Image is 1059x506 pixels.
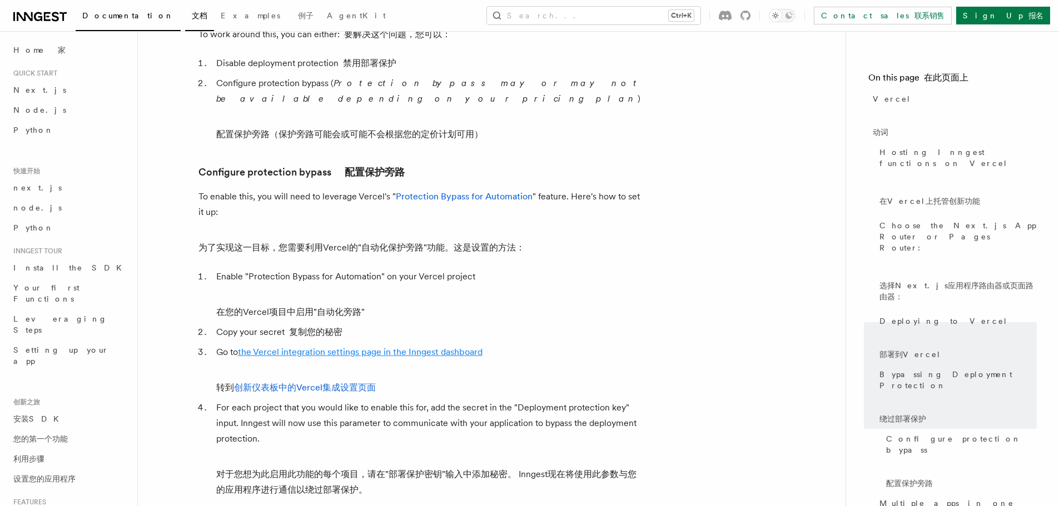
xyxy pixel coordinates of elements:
[76,3,181,31] a: Documentation
[198,224,643,255] translation: 为了实现这一目标，您需要利用Vercel的"自动化保护旁路"功能。这是设置的方法：
[343,58,396,68] translation: 禁用部署保护
[9,198,131,218] a: node.js
[9,100,131,120] a: Node.js
[879,315,1008,327] span: Deploying to Vercel
[9,409,131,429] a: 安装SDK
[9,69,57,78] span: Quick start
[924,72,968,83] translation: 在此页面上
[13,434,68,443] span: 您的第一个功能
[82,11,174,20] span: Documentation
[9,167,40,176] span: 快速开始
[879,349,941,360] span: 部署到Vercel
[9,247,62,255] span: Inngest tour
[13,345,109,365] span: Setting up your app
[298,11,314,20] span: 例子
[213,400,643,498] li: For each project that you would like to enable this for, add the secret in the "Deployment protec...
[875,311,1037,331] a: Deploying to Vercel
[9,258,131,278] a: Install the SDK
[9,80,131,100] a: Next.js
[875,344,1037,364] a: 部署到Vercel
[13,454,44,463] span: 利用步骤
[216,451,643,498] translation: 对于您想为此启用此功能的每个项目，请在"部署保护密钥"输入中添加秘密。 Inngest现在将使用此参数与您的应用程序进行通信以绕过部署保护。
[185,3,214,31] a: 文档
[13,223,54,232] span: Python
[216,364,643,395] translation: 转到
[9,309,131,340] a: Leveraging Steps
[879,220,1037,253] span: Choose the Next.js App Router or Pages Router:
[13,183,62,192] span: next.js
[873,127,888,138] span: 动词
[221,11,280,20] span: Examples
[868,89,1037,109] a: Vercel
[868,71,1037,89] h4: On this page
[769,9,796,22] button: Toggle dark mode
[956,7,1050,24] a: Sign Up报名
[198,189,643,255] p: To enable this, you will need to leverage Vercel's " " feature. Here's how to set it up:
[875,364,1037,395] a: Bypassing Deployment Protection
[234,382,376,393] a: 创新仪表板中的Vercel集成设置页面
[886,478,933,489] span: 配置保护旁路
[13,314,107,334] span: Leveraging Steps
[13,263,128,272] span: Install the SDK
[882,429,1037,460] a: Configure protection bypass
[886,433,1037,455] span: Configure protection bypass
[345,164,405,180] translation: 配置保护旁路
[216,78,642,104] em: Protection bypass may or may not be available depending on your pricing plan
[875,142,1037,173] a: Hosting Inngest functions on Vercel
[13,106,66,114] span: Node.js
[13,283,79,303] span: Your first Functions
[396,191,533,202] a: Protection Bypass for Automation
[875,191,1037,211] a: 在Vercel上托管创新功能
[873,93,911,104] span: Vercel
[291,3,320,30] a: 例子
[669,10,694,21] kbd: Ctrl+K
[13,44,66,56] span: Home
[875,275,1037,307] a: 选择Next.js应用程序路由器或页面路由器：
[13,414,66,423] span: 安装SDK
[192,11,207,20] span: 文档
[9,120,131,140] a: Python
[9,398,40,407] span: 创新之旅
[13,203,62,212] span: node.js
[9,429,131,449] a: 您的第一个功能
[327,11,386,20] span: AgentKit
[238,347,483,357] a: the Vercel integration settings page in the Inngest dashboard
[13,126,54,134] span: Python
[213,56,643,71] li: Disable deployment protection
[914,10,945,21] translation: 联系销售
[13,474,76,483] span: 设置您的应用程序
[289,327,342,337] translation: 复制您的秘密
[882,473,1037,493] a: 配置保护旁路
[487,7,700,24] button: Search...Ctrl+K
[9,469,131,489] a: 设置您的应用程序
[875,409,1037,429] a: 绕过部署保护
[879,280,1037,302] span: 选择Next.js应用程序路由器或页面路由器：
[13,86,66,94] span: Next.js
[9,178,131,198] a: next.js
[814,7,952,24] a: Contact sales联系销售
[879,196,980,207] span: 在Vercel上托管创新功能
[879,147,1037,169] span: Hosting Inngest functions on Vercel
[879,413,926,424] span: 绕过部署保护
[320,3,392,30] a: AgentKit
[879,369,1037,391] span: Bypassing Deployment Protection
[214,3,287,30] a: Examples
[213,344,643,395] li: Go to
[213,324,643,340] li: Copy your secret
[9,340,131,371] a: Setting up your app
[213,76,643,142] li: Configure protection bypass ( )
[875,216,1037,258] a: Choose the Next.js App Router or Pages Router:
[198,164,405,180] a: Configure protection bypass配置保护旁路
[1028,10,1043,21] translation: 报名
[9,40,131,60] a: Home 家
[216,289,643,320] translation: 在您的Vercel项目中启用"自动化旁路"
[9,449,131,469] a: 利用步骤
[9,278,131,309] a: Your first Functions
[868,122,1037,142] a: 动词
[58,46,66,54] translation: 家
[198,27,643,42] p: To work around this, you can either:
[213,269,643,320] li: Enable "Protection Bypass for Automation" on your Vercel project
[344,29,451,39] translation: 要解决这个问题，您可以：
[216,111,643,142] translation: 配置保护旁路（保护旁路可能会或可能不会根据您的定价计划可用）
[9,218,131,238] a: Python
